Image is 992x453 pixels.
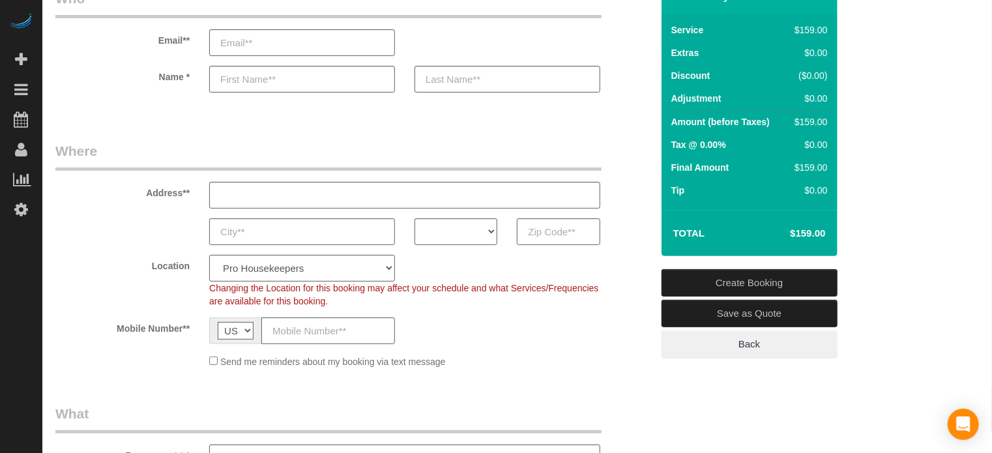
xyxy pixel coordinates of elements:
div: $159.00 [789,115,827,128]
div: $159.00 [789,23,827,37]
label: Tax @ 0.00% [671,138,726,151]
legend: What [55,404,602,433]
a: Create Booking [662,269,838,297]
label: Adjustment [671,92,722,105]
input: Last Name** [415,66,600,93]
input: First Name** [209,66,395,93]
div: $159.00 [789,161,827,174]
div: Open Intercom Messenger [948,409,979,440]
input: Zip Code** [517,218,600,245]
span: Send me reminders about my booking via text message [220,357,446,367]
legend: Where [55,141,602,171]
div: ($0.00) [789,69,827,82]
img: Automaid Logo [8,13,34,31]
div: $0.00 [789,46,827,59]
label: Mobile Number** [46,317,199,335]
div: $0.00 [789,184,827,197]
input: Mobile Number** [261,317,395,344]
label: Amount (before Taxes) [671,115,770,128]
h4: $159.00 [751,228,825,239]
label: Tip [671,184,685,197]
span: Changing the Location for this booking may affect your schedule and what Services/Frequencies are... [209,283,598,306]
a: Back [662,330,838,358]
div: $0.00 [789,92,827,105]
label: Service [671,23,704,37]
a: Save as Quote [662,300,838,327]
label: Extras [671,46,699,59]
div: $0.00 [789,138,827,151]
label: Discount [671,69,710,82]
label: Location [46,255,199,272]
label: Final Amount [671,161,729,174]
strong: Total [673,227,705,239]
label: Name * [46,66,199,83]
